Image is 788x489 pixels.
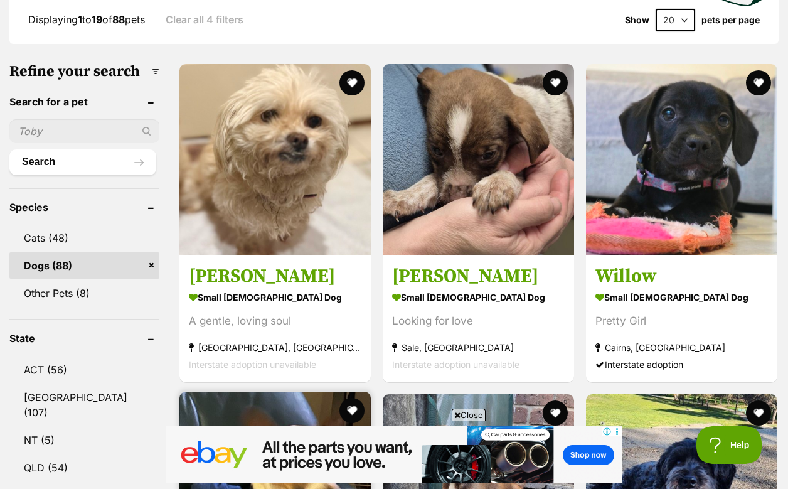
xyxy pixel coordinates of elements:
[189,264,361,288] h3: [PERSON_NAME]
[701,15,760,25] label: pets per page
[9,225,159,251] a: Cats (48)
[179,64,371,255] img: Margie - Maltese Dog
[625,15,649,25] span: Show
[595,313,768,330] div: Pretty Girl
[595,264,768,288] h3: Willow
[9,119,159,143] input: Toby
[9,333,159,344] header: State
[9,454,159,481] a: QLD (54)
[452,409,486,421] span: Close
[189,313,361,330] div: A gentle, loving soul
[78,13,82,26] strong: 1
[595,356,768,373] div: Interstate adoption
[28,13,145,26] span: Displaying to of pets
[189,339,361,356] strong: [GEOGRAPHIC_DATA], [GEOGRAPHIC_DATA]
[696,426,763,464] iframe: Help Scout Beacon - Open
[9,63,159,80] h3: Refine your search
[383,255,574,382] a: [PERSON_NAME] small [DEMOGRAPHIC_DATA] Dog Looking for love Sale, [GEOGRAPHIC_DATA] Interstate ad...
[9,357,159,383] a: ACT (56)
[339,70,365,95] button: favourite
[189,288,361,306] strong: small [DEMOGRAPHIC_DATA] Dog
[9,384,159,426] a: [GEOGRAPHIC_DATA] (107)
[9,96,159,107] header: Search for a pet
[9,252,159,279] a: Dogs (88)
[746,70,771,95] button: favourite
[392,339,565,356] strong: Sale, [GEOGRAPHIC_DATA]
[166,14,243,25] a: Clear all 4 filters
[392,288,565,306] strong: small [DEMOGRAPHIC_DATA] Dog
[383,64,574,255] img: Rupert - Border Collie Dog
[392,313,565,330] div: Looking for love
[9,280,159,306] a: Other Pets (8)
[392,359,519,370] span: Interstate adoption unavailable
[586,255,777,382] a: Willow small [DEMOGRAPHIC_DATA] Dog Pretty Girl Cairns, [GEOGRAPHIC_DATA] Interstate adoption
[339,398,365,423] button: favourite
[586,64,777,255] img: Willow - French Bulldog
[189,359,316,370] span: Interstate adoption unavailable
[595,288,768,306] strong: small [DEMOGRAPHIC_DATA] Dog
[9,202,159,213] header: Species
[392,264,565,288] h3: [PERSON_NAME]
[543,70,568,95] button: favourite
[595,339,768,356] strong: Cairns, [GEOGRAPHIC_DATA]
[9,149,156,175] button: Search
[9,427,159,453] a: NT (5)
[166,426,622,483] iframe: Advertisement
[112,13,125,26] strong: 88
[179,255,371,382] a: [PERSON_NAME] small [DEMOGRAPHIC_DATA] Dog A gentle, loving soul [GEOGRAPHIC_DATA], [GEOGRAPHIC_D...
[92,13,102,26] strong: 19
[746,400,771,426] button: favourite
[543,400,568,426] button: favourite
